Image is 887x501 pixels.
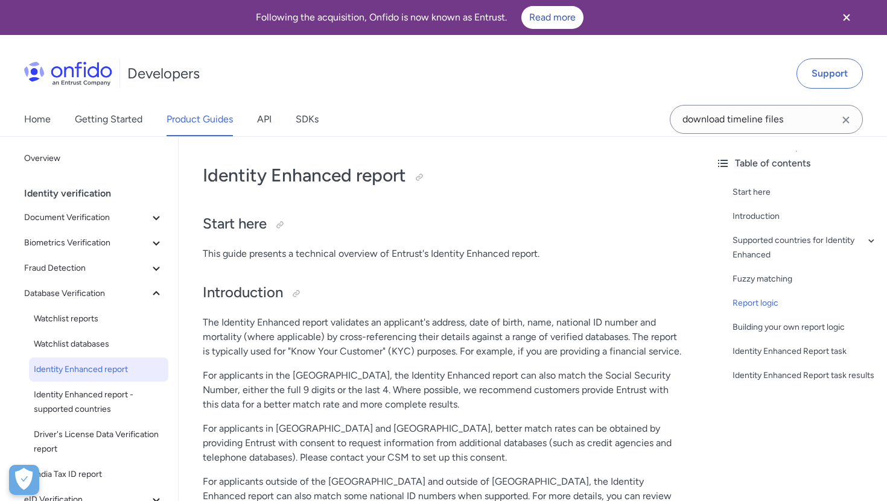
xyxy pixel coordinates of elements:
a: Product Guides [167,102,233,136]
div: Following the acquisition, Onfido is now known as Entrust. [14,6,824,29]
a: Support [796,58,863,89]
button: Close banner [824,2,869,33]
a: Watchlist databases [29,332,168,356]
button: Database Verification [19,282,168,306]
a: Building your own report logic [733,320,877,335]
span: Document Verification [24,210,149,225]
a: Report logic [733,296,877,310]
a: Start here [733,185,877,200]
p: This guide presents a technical overview of Entrust's Identity Enhanced report. [203,247,682,261]
span: Identity Enhanced report [34,362,164,377]
a: Watchlist reports [29,307,168,331]
button: Open Preferences [9,465,39,495]
p: For applicants in the [GEOGRAPHIC_DATA], the Identity Enhanced report can also match the Social S... [203,368,682,412]
img: Onfido Logo [24,61,112,86]
a: Overview [19,147,168,171]
a: Introduction [733,209,877,224]
a: India Tax ID report [29,462,168,487]
svg: Clear search field button [839,113,853,127]
h1: Developers [127,64,200,83]
a: Getting Started [75,102,142,136]
a: Identity Enhanced Report task results [733,368,877,383]
p: The Identity Enhanced report validates an applicant's address, date of birth, name, national ID n... [203,315,682,359]
a: Identity Enhanced report - supported countries [29,383,168,421]
button: Document Verification [19,206,168,230]
input: Onfido search input field [670,105,863,134]
a: Identity Enhanced report [29,358,168,382]
h2: Start here [203,214,682,235]
span: Identity Enhanced report - supported countries [34,388,164,417]
button: Biometrics Verification [19,231,168,255]
span: India Tax ID report [34,467,164,482]
span: Driver's License Data Verification report [34,427,164,456]
button: Fraud Detection [19,256,168,280]
p: For applicants in [GEOGRAPHIC_DATA] and [GEOGRAPHIC_DATA], better match rates can be obtained by ... [203,421,682,465]
a: SDKs [296,102,319,136]
a: Driver's License Data Verification report [29,423,168,461]
a: Home [24,102,51,136]
h1: Identity Enhanced report [203,163,682,187]
svg: Close banner [839,10,854,25]
span: Fraud Detection [24,261,149,276]
a: Supported countries for Identity Enhanced [733,233,877,262]
a: API [257,102,272,136]
span: Database Verification [24,286,149,301]
div: Identity verification [24,181,173,206]
div: Table of contents [716,156,877,171]
h2: Introduction [203,283,682,303]
a: Identity Enhanced Report task [733,344,877,359]
span: Overview [24,151,164,166]
div: Cookie Preferences [9,465,39,495]
a: Fuzzy matching [733,272,877,286]
span: Biometrics Verification [24,236,149,250]
span: Watchlist reports [34,312,164,326]
a: Read more [521,6,583,29]
span: Watchlist databases [34,337,164,351]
